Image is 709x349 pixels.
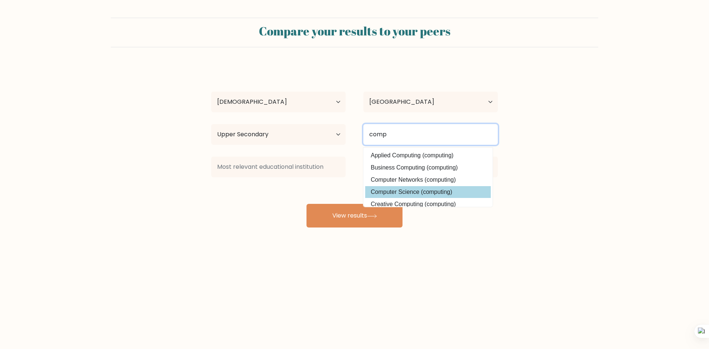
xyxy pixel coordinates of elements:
[365,174,491,186] option: Computer Networks (computing)
[365,162,491,174] option: Business Computing (computing)
[365,186,491,198] option: Computer Science (computing)
[365,150,491,161] option: Applied Computing (computing)
[365,198,491,210] option: Creative Computing (computing)
[363,124,498,145] input: What did you study?
[306,204,403,227] button: View results
[115,24,594,38] h2: Compare your results to your peers
[211,157,346,177] input: Most relevant educational institution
